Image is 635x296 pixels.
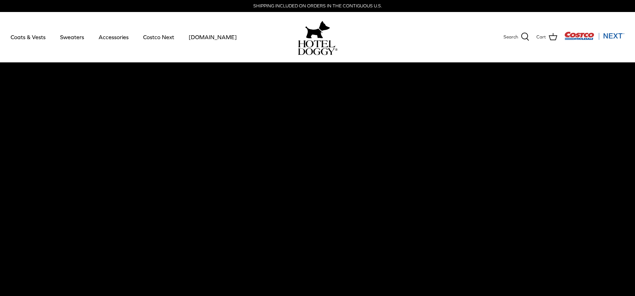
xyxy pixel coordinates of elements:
a: Coats & Vests [4,25,52,49]
img: Costco Next [564,31,624,40]
a: [DOMAIN_NAME] [182,25,243,49]
a: Sweaters [54,25,90,49]
img: hoteldoggycom [298,40,337,55]
a: Cart [536,32,557,42]
span: Cart [536,34,546,41]
a: Costco Next [137,25,181,49]
img: hoteldoggy.com [305,19,330,40]
a: Accessories [92,25,135,49]
a: hoteldoggy.com hoteldoggycom [298,19,337,55]
a: Visit Costco Next [564,36,624,41]
a: Search [504,32,529,42]
span: Search [504,34,518,41]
